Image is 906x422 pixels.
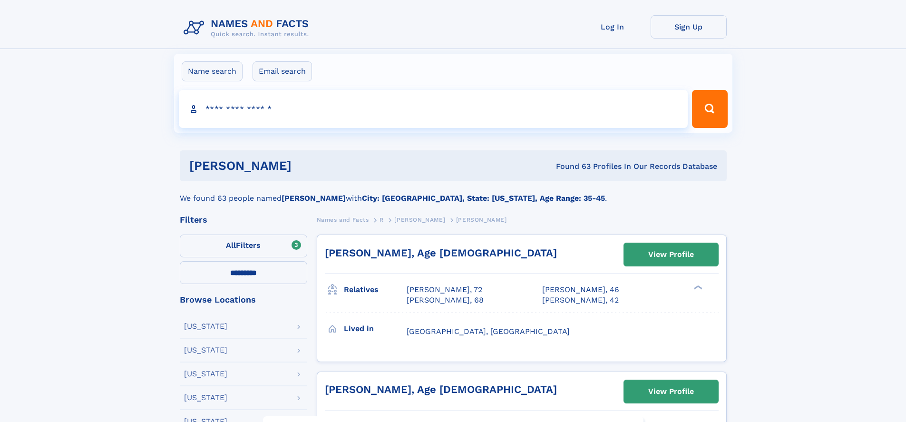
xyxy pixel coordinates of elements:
[692,285,703,291] div: ❯
[380,214,384,226] a: R
[624,243,718,266] a: View Profile
[325,247,557,259] a: [PERSON_NAME], Age [DEMOGRAPHIC_DATA]
[226,241,236,250] span: All
[184,323,227,330] div: [US_STATE]
[692,90,727,128] button: Search Button
[542,295,619,305] a: [PERSON_NAME], 42
[648,244,694,265] div: View Profile
[651,15,727,39] a: Sign Up
[317,214,369,226] a: Names and Facts
[182,61,243,81] label: Name search
[380,216,384,223] span: R
[189,160,424,172] h1: [PERSON_NAME]
[407,327,570,336] span: [GEOGRAPHIC_DATA], [GEOGRAPHIC_DATA]
[180,15,317,41] img: Logo Names and Facts
[424,161,717,172] div: Found 63 Profiles In Our Records Database
[253,61,312,81] label: Email search
[394,214,445,226] a: [PERSON_NAME]
[624,380,718,403] a: View Profile
[184,370,227,378] div: [US_STATE]
[282,194,346,203] b: [PERSON_NAME]
[344,282,407,298] h3: Relatives
[456,216,507,223] span: [PERSON_NAME]
[180,295,307,304] div: Browse Locations
[184,394,227,402] div: [US_STATE]
[542,285,619,295] a: [PERSON_NAME], 46
[325,383,557,395] a: [PERSON_NAME], Age [DEMOGRAPHIC_DATA]
[344,321,407,337] h3: Lived in
[407,295,484,305] a: [PERSON_NAME], 68
[362,194,605,203] b: City: [GEOGRAPHIC_DATA], State: [US_STATE], Age Range: 35-45
[179,90,688,128] input: search input
[394,216,445,223] span: [PERSON_NAME]
[648,381,694,402] div: View Profile
[180,216,307,224] div: Filters
[575,15,651,39] a: Log In
[407,285,482,295] a: [PERSON_NAME], 72
[184,346,227,354] div: [US_STATE]
[180,235,307,257] label: Filters
[180,181,727,204] div: We found 63 people named with .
